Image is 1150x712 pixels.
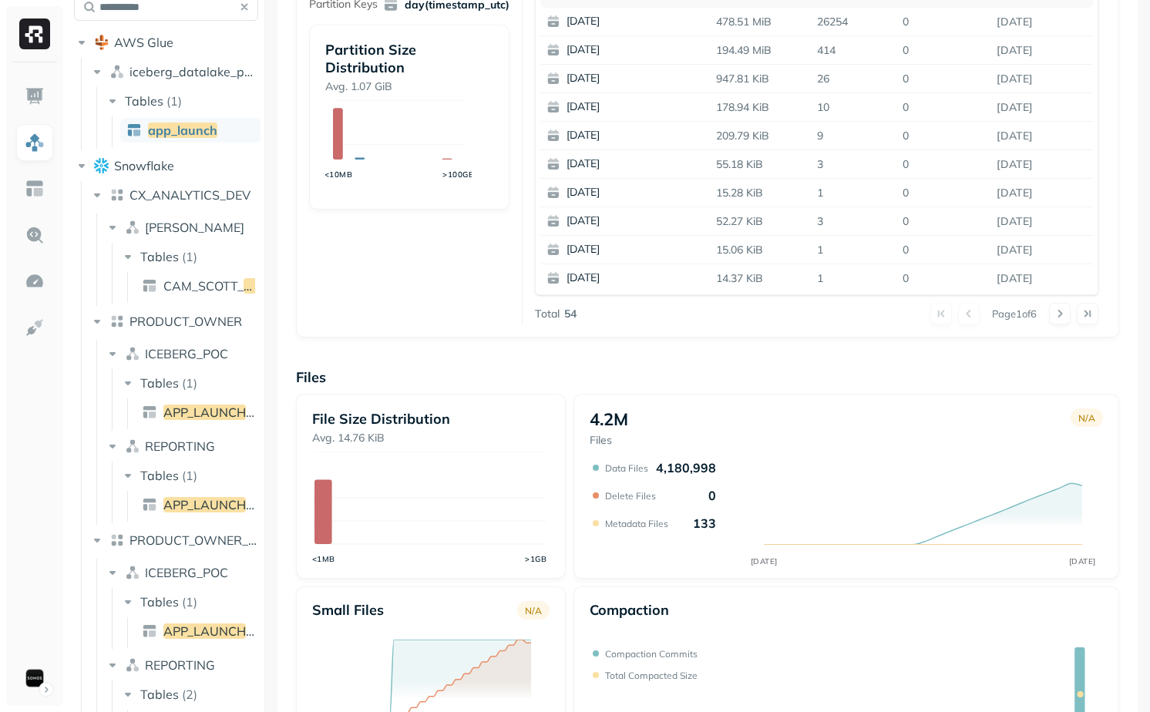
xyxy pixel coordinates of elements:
[163,497,246,512] span: APP_LAUNCH
[896,123,990,149] p: 0
[114,158,174,173] span: Snowflake
[990,8,1093,35] p: Oct 10, 2025
[109,64,125,79] img: namespace
[163,405,246,420] span: APP_LAUNCH
[25,133,45,153] img: Assets
[708,488,716,503] p: 0
[94,158,109,173] img: root
[540,179,722,207] button: [DATE]
[567,71,716,86] p: [DATE]
[120,244,261,269] button: Tables(1)
[656,460,716,475] p: 4,180,998
[811,65,896,92] p: 26
[74,30,258,55] button: AWS Glue
[125,438,140,454] img: namespace
[120,682,261,707] button: Tables(2)
[990,94,1093,121] p: Oct 10, 2025
[525,605,542,616] p: N/A
[163,278,252,294] span: CAM_SCOTT_
[896,37,990,64] p: 0
[129,64,279,79] span: iceberg_datalake_poc_db
[24,667,45,689] img: Sonos
[710,8,811,35] p: 478.51 MiB
[896,151,990,178] p: 0
[145,220,244,235] span: [PERSON_NAME]
[540,8,722,35] button: [DATE]
[992,307,1037,321] p: Page 1 of 6
[126,123,142,138] img: table
[114,35,173,50] span: AWS Glue
[540,36,722,64] button: [DATE]
[324,170,353,180] tspan: <10MB
[25,225,45,245] img: Query Explorer
[710,151,811,178] p: 55.18 KiB
[811,37,896,64] p: 414
[811,208,896,235] p: 3
[990,37,1093,64] p: Oct 10, 2025
[136,492,261,517] a: APP_LAUNCH_SUMMARY
[710,265,811,292] p: 14.37 KiB
[140,687,179,702] span: Tables
[990,65,1093,92] p: Oct 10, 2025
[140,468,179,483] span: Tables
[567,270,716,286] p: [DATE]
[896,94,990,121] p: 0
[990,237,1093,264] p: Oct 10, 2025
[567,156,716,172] p: [DATE]
[94,35,109,50] img: root
[89,59,259,84] button: iceberg_datalake_poc_db
[710,65,811,92] p: 947.81 KiB
[145,657,215,673] span: REPORTING
[125,93,163,109] span: Tables
[605,670,698,681] p: Total compacted size
[19,18,50,49] img: Ryft
[590,408,628,430] p: 4.2M
[142,497,157,512] img: table
[109,532,125,548] img: lake
[990,151,1093,178] p: Oct 10, 2025
[125,220,140,235] img: namespace
[990,123,1093,149] p: Oct 10, 2025
[811,180,896,207] p: 1
[105,560,260,585] button: ICEBERG_POC
[105,653,260,677] button: REPORTING
[590,601,669,619] p: Compaction
[182,468,197,483] p: ( 1 )
[25,179,45,199] img: Asset Explorer
[896,265,990,292] p: 0
[896,237,990,264] p: 0
[125,346,140,361] img: namespace
[811,151,896,178] p: 3
[896,180,990,207] p: 0
[325,79,493,94] p: Avg. 1.07 GiB
[145,438,215,454] span: REPORTING
[896,8,990,35] p: 0
[605,518,668,529] p: Metadata Files
[540,65,722,92] button: [DATE]
[140,249,179,264] span: Tables
[325,41,493,76] p: Partition Size Distribution
[136,274,261,298] a: CAM_SCOTT_APP_LAUNCH
[89,528,259,552] button: PRODUCT_OWNER_ALPHA_BETA
[540,207,722,235] button: [DATE]
[140,375,179,391] span: Tables
[109,314,125,329] img: lake
[142,278,157,294] img: table
[896,65,990,92] p: 0
[25,271,45,291] img: Optimization
[105,89,260,113] button: Tables(1)
[710,37,811,64] p: 194.49 MiB
[811,8,896,35] p: 26254
[182,594,197,610] p: ( 1 )
[105,341,260,366] button: ICEBERG_POC
[145,346,228,361] span: ICEBERG_POC
[540,264,722,292] button: [DATE]
[125,565,140,580] img: namespace
[105,434,260,458] button: REPORTING
[567,99,716,115] p: [DATE]
[136,619,261,643] a: APP_LAUNCH_SUMMARY
[567,42,716,58] p: [DATE]
[120,118,261,143] a: app_launch
[590,433,628,448] p: Files
[120,589,261,614] button: Tables(1)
